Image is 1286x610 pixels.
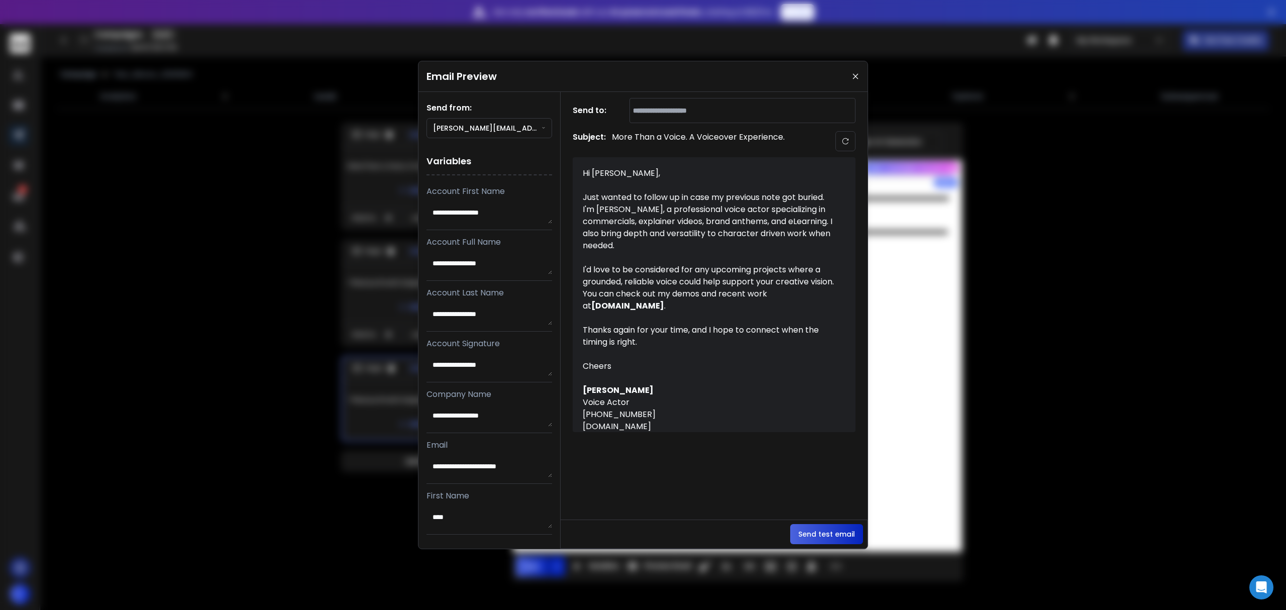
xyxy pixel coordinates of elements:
h1: Email Preview [426,69,497,83]
div: Cheers [583,360,834,372]
p: More Than a Voice. A Voiceover Experience. [612,131,785,151]
div: Just wanted to follow up in case my previous note got buried. I'm [PERSON_NAME], a professional v... [583,191,834,252]
a: [DOMAIN_NAME] [583,421,651,432]
p: Account First Name [426,185,552,197]
button: Send test email [790,524,863,544]
p: [PERSON_NAME][EMAIL_ADDRESS][PERSON_NAME][DOMAIN_NAME] [433,123,542,133]
p: First Name [426,490,552,502]
div: Hi [PERSON_NAME], [583,167,834,179]
div: Thanks again for your time, and I hope to connect when the timing is right. [583,324,834,348]
h1: Subject: [573,131,606,151]
p: Account Last Name [426,287,552,299]
h1: Send from: [426,102,552,114]
p: Account Signature [426,338,552,350]
div: [PHONE_NUMBER] [583,409,834,421]
a: [DOMAIN_NAME] [591,300,664,312]
p: Email [426,439,552,451]
p: Account Full Name [426,236,552,248]
div: Voice Actor [583,396,834,409]
h1: Send to: [573,105,613,117]
strong: [PERSON_NAME] [583,384,654,396]
p: Company Name [426,388,552,400]
div: I'd love to be considered for any upcoming projects where a grounded, reliable voice could help s... [583,264,834,312]
h1: Variables [426,148,552,175]
div: Open Intercom Messenger [1249,575,1273,599]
